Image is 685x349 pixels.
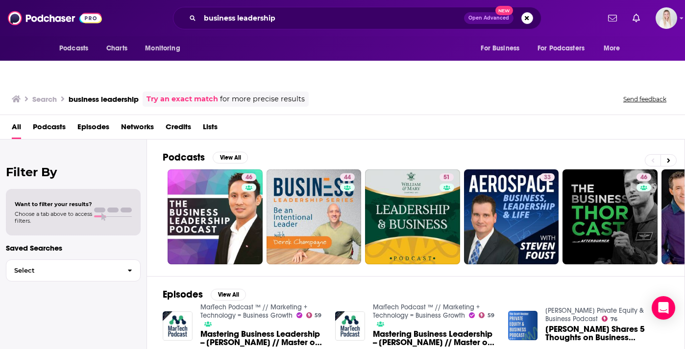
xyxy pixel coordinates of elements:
[6,267,120,274] span: Select
[344,173,351,183] span: 44
[163,288,246,301] a: EpisodesView All
[145,42,180,55] span: Monitoring
[211,289,246,301] button: View All
[200,330,324,347] a: Mastering Business Leadership -- Phil Johnson // Master of Business Leadership Inc.
[8,9,102,27] img: Podchaser - Follow, Share and Rate Podcasts
[531,39,599,58] button: open menu
[106,42,127,55] span: Charts
[315,313,321,318] span: 59
[474,39,532,58] button: open menu
[373,303,480,320] a: MarTech Podcast ™ // Marketing + Technology = Business Growth
[468,16,509,21] span: Open Advanced
[656,7,677,29] span: Logged in as smclean
[545,325,669,342] span: [PERSON_NAME] Shares 5 Thoughts on Business Leadership and Business Success
[604,10,621,26] a: Show notifications dropdown
[200,303,307,320] a: MarTech Podcast ™ // Marketing + Technology = Business Growth
[656,7,677,29] button: Show profile menu
[203,119,218,139] a: Lists
[636,173,651,181] a: 46
[464,12,514,24] button: Open AdvancedNew
[656,7,677,29] img: User Profile
[604,42,620,55] span: More
[77,119,109,139] a: Episodes
[538,42,585,55] span: For Podcasters
[488,313,494,318] span: 59
[629,10,644,26] a: Show notifications dropdown
[100,39,133,58] a: Charts
[242,173,256,181] a: 46
[121,119,154,139] a: Networks
[373,330,496,347] a: Mastering Business Leadership -- Phil Johnson // Master of Business Leadership Inc.
[365,169,460,264] a: 51
[545,325,669,342] a: Scott Becker Shares 5 Thoughts on Business Leadership and Business Success
[163,151,248,163] a: PodcastsView All
[245,173,252,183] span: 46
[540,173,555,181] a: 33
[611,317,617,322] span: 76
[440,173,454,181] a: 51
[166,119,191,139] a: Credits
[32,94,57,104] h3: Search
[59,42,88,55] span: Podcasts
[597,39,633,58] button: open menu
[340,173,355,181] a: 44
[220,93,305,105] span: for more precise results
[200,330,324,347] span: Mastering Business Leadership -- [PERSON_NAME] // Master of Business Leadership Inc.
[6,243,141,253] p: Saved Searches
[168,169,263,264] a: 46
[602,316,617,322] a: 76
[200,10,464,26] input: Search podcasts, credits, & more...
[652,296,675,320] div: Open Intercom Messenger
[173,7,541,29] div: Search podcasts, credits, & more...
[6,259,141,281] button: Select
[15,210,92,224] span: Choose a tab above to access filters.
[508,311,538,341] img: Scott Becker Shares 5 Thoughts on Business Leadership and Business Success
[15,201,92,208] span: Want to filter your results?
[373,330,496,347] span: Mastering Business Leadership -- [PERSON_NAME] // Master of Business Leadership Inc.
[479,312,494,318] a: 59
[481,42,519,55] span: For Business
[563,169,658,264] a: 46
[52,39,101,58] button: open menu
[335,311,365,341] img: Mastering Business Leadership -- Phil Johnson // Master of Business Leadership Inc.
[163,288,203,301] h2: Episodes
[147,93,218,105] a: Try an exact match
[306,312,322,318] a: 59
[443,173,450,183] span: 51
[213,152,248,163] button: View All
[267,169,362,264] a: 44
[6,165,141,179] h2: Filter By
[138,39,193,58] button: open menu
[464,169,559,264] a: 33
[545,306,644,323] a: Becker Private Equity & Business Podcast
[544,173,551,183] span: 33
[69,94,139,104] h3: business leadership
[12,119,21,139] a: All
[620,95,669,103] button: Send feedback
[33,119,66,139] a: Podcasts
[495,6,513,15] span: New
[163,151,205,163] h2: Podcasts
[163,311,193,341] img: Mastering Business Leadership -- Phil Johnson // Master of Business Leadership Inc.
[640,173,647,183] span: 46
